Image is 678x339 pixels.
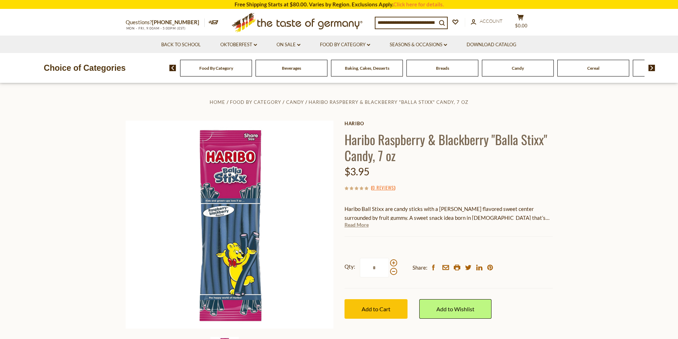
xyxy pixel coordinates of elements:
span: $3.95 [345,165,369,178]
a: Download Catalog [467,41,516,49]
span: Share: [412,263,427,272]
img: Haribo Raspberry & Blackberry "Balla Stixx" Candy, 7 oz [126,121,334,329]
a: Food By Category [320,41,370,49]
a: Candy [512,65,524,71]
a: Haribo Raspberry & Blackberry "Balla Stixx" Candy, 7 oz [309,99,468,105]
button: $0.00 [510,14,531,32]
a: 0 Reviews [372,184,394,192]
a: Baking, Cakes, Desserts [345,65,389,71]
a: Read More [345,221,369,228]
a: Account [471,17,503,25]
a: Add to Wishlist [419,299,492,319]
p: Questions? [126,18,205,27]
img: previous arrow [169,65,176,71]
strong: Qty: [345,262,355,271]
a: Haribo [345,121,553,126]
p: Haribo Ball Stixx are candy sticks with a [PERSON_NAME] flavored sweet center surrounded by fruit... [345,205,553,222]
img: next arrow [648,65,655,71]
a: Home [210,99,225,105]
span: MON - FRI, 9:00AM - 5:00PM (EST) [126,26,186,30]
a: Seasons & Occasions [390,41,447,49]
a: Click here for details. [393,1,444,7]
span: $0.00 [515,23,527,28]
a: Breads [436,65,449,71]
button: Add to Cart [345,299,408,319]
a: Candy [286,99,304,105]
a: Cereal [587,65,599,71]
a: Beverages [282,65,301,71]
span: Add to Cart [362,306,390,312]
a: [PHONE_NUMBER] [152,19,199,25]
a: Food By Category [230,99,281,105]
h1: Haribo Raspberry & Blackberry "Balla Stixx" Candy, 7 oz [345,131,553,163]
span: ( ) [371,184,395,191]
a: On Sale [277,41,300,49]
span: Account [480,18,503,24]
input: Qty: [360,258,389,277]
a: Food By Category [199,65,233,71]
a: Oktoberfest [220,41,257,49]
a: Back to School [161,41,201,49]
